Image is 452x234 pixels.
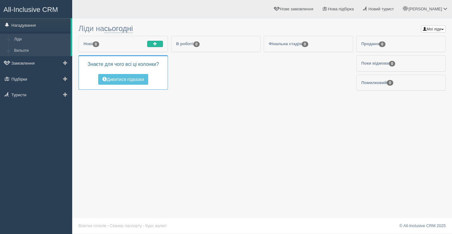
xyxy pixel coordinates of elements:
[389,61,395,66] span: 0
[280,7,313,11] span: Нове замовлення
[328,7,354,11] span: Нова підбірка
[361,61,395,66] span: Поки відмова
[78,223,106,228] a: Візитки готелів
[83,41,99,46] span: Нові
[361,80,393,85] span: Помилковий
[88,61,159,67] span: Знаєте для чого всі ці колонки?
[11,34,71,45] a: Ліди
[3,6,58,13] span: All-Inclusive CRM
[421,25,446,33] button: Мої ліди
[145,223,167,228] a: Курс валют
[399,223,446,228] a: © All-Inclusive CRM 2025
[11,45,71,56] a: Вильоти
[269,41,308,46] span: Фінальна стадія
[176,41,200,46] span: В роботі
[104,24,133,33] a: сьогодні
[302,41,308,47] span: 0
[387,80,393,86] span: 0
[93,41,99,47] span: 0
[361,41,385,46] span: Продано
[379,41,385,47] span: 0
[98,74,148,85] button: Дивитися підказки
[143,223,144,228] span: ·
[408,7,442,11] span: [PERSON_NAME]
[110,223,142,228] a: Сканер паспорту
[78,24,446,33] h3: Ліди на
[369,7,394,11] span: Новий турист
[107,223,109,228] span: ·
[0,0,72,18] a: All-Inclusive CRM
[193,41,200,47] span: 0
